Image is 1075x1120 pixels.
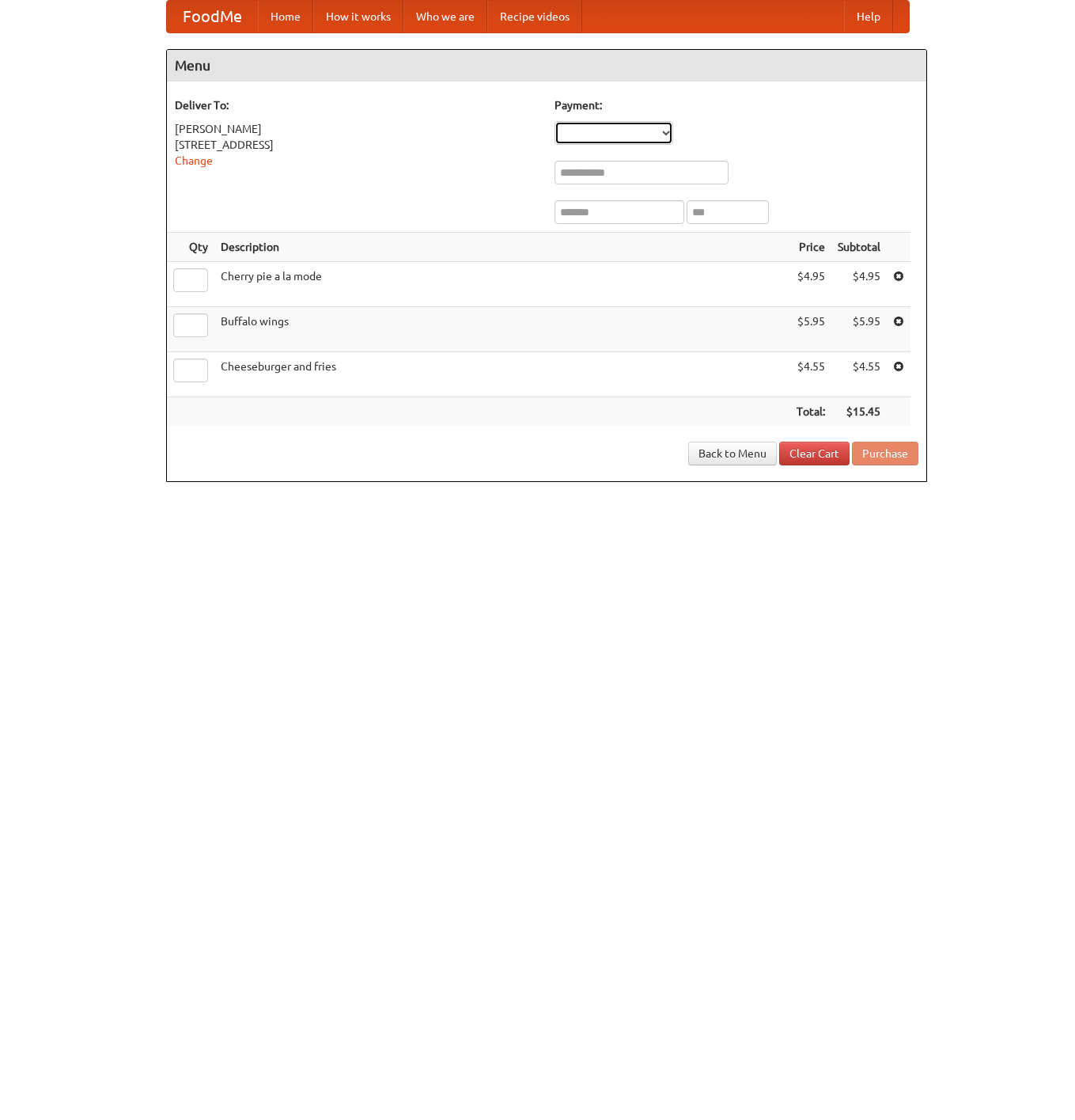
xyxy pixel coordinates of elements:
[688,442,777,465] a: Back to Menu
[831,233,887,262] th: Subtotal
[487,1,582,32] a: Recipe videos
[167,1,258,32] a: FoodMe
[214,262,790,307] td: Cherry pie a la mode
[175,137,539,153] div: [STREET_ADDRESS]
[313,1,403,32] a: How it works
[790,233,831,262] th: Price
[175,121,539,137] div: [PERSON_NAME]
[175,154,213,167] a: Change
[214,352,790,397] td: Cheeseburger and fries
[844,1,893,32] a: Help
[831,262,887,307] td: $4.95
[214,233,790,262] th: Description
[790,397,831,427] th: Total:
[831,307,887,352] td: $5.95
[167,50,926,82] h4: Menu
[790,352,831,397] td: $4.55
[258,1,313,32] a: Home
[852,442,918,465] button: Purchase
[403,1,487,32] a: Who we are
[790,262,831,307] td: $4.95
[555,97,918,113] h5: Payment:
[167,233,214,262] th: Qty
[831,352,887,397] td: $4.55
[175,97,539,113] h5: Deliver To:
[779,442,850,465] a: Clear Cart
[214,307,790,352] td: Buffalo wings
[790,307,831,352] td: $5.95
[831,397,887,427] th: $15.45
